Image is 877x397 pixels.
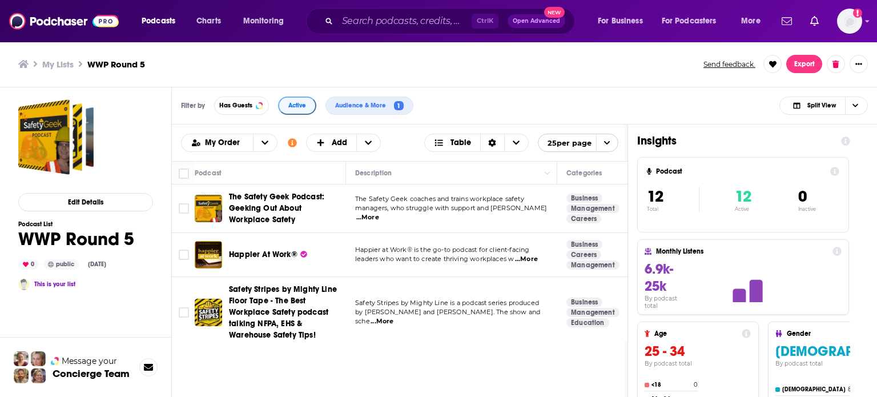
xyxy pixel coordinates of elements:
[853,9,862,18] svg: Add a profile image
[355,246,529,254] span: Happier at Work® is the go-to podcast for client-facing
[253,134,277,151] button: open menu
[53,368,130,379] h3: Concierge Team
[566,250,601,259] a: Careers
[566,298,602,307] a: Business
[538,134,592,152] span: 25 per page
[515,255,538,264] span: ...More
[31,351,46,366] img: Jules Profile
[14,351,29,366] img: Sydney Profile
[798,206,816,212] p: Inactive
[195,241,222,268] a: Happier At Work®
[779,97,868,115] button: Choose View
[18,279,30,290] img: Colin McAlpine
[645,360,751,367] h4: By podcast total
[179,307,189,318] span: Toggle select row
[566,308,619,317] a: Management
[566,318,609,327] a: Education
[598,13,643,29] span: For Business
[219,102,252,109] span: Has Guests
[645,343,751,360] h3: 25 - 34
[355,166,392,180] div: Description
[480,134,504,151] div: Sort Direction
[645,260,673,295] span: 6.9k-25k
[837,9,862,34] img: User Profile
[179,250,189,260] span: Toggle select row
[837,9,862,34] span: Logged in as ColinMcA
[848,386,851,393] h4: 8
[181,134,277,152] h2: Choose List sort
[647,187,663,206] span: 12
[43,259,79,270] div: public
[733,12,775,30] button: open menu
[306,134,381,152] button: + Add
[134,12,190,30] button: open menu
[229,284,342,341] a: Safety Stripes by Mighty Line Floor Tape - The Best Workplace Safety podcast talking NFPA, EHS & ...
[371,317,393,326] span: ...More
[651,382,691,388] h4: <18
[566,240,602,249] a: Business
[243,13,284,29] span: Monitoring
[356,213,379,222] span: ...More
[590,12,657,30] button: open menu
[735,206,751,212] p: Active
[541,166,554,180] button: Column Actions
[508,14,565,28] button: Open AdvancedNew
[31,368,46,383] img: Barbara Profile
[700,59,759,69] button: Send feedback.
[229,191,342,226] a: The Safety Geek Podcast: Geeking Out About Workplace Safety
[18,99,94,175] a: WWP Round 5
[741,13,761,29] span: More
[142,13,175,29] span: Podcasts
[195,195,222,222] a: The Safety Geek Podcast: Geeking Out About Workplace Safety
[317,8,586,34] div: Search podcasts, credits, & more...
[205,139,244,147] span: My Order
[662,13,717,29] span: For Podcasters
[654,330,737,338] h4: Age
[654,12,733,30] button: open menu
[656,247,827,255] h4: Monthly Listens
[229,192,324,224] span: The Safety Geek Podcast: Geeking Out About Workplace Safety
[798,187,807,206] span: 0
[235,12,299,30] button: open menu
[538,134,618,152] button: open menu
[62,355,117,367] span: Message your
[335,102,391,109] span: Audience & More
[850,55,868,73] button: Show More Button
[278,97,316,115] button: Active
[337,12,472,30] input: Search podcasts, credits, & more...
[18,259,39,270] div: 0
[18,220,134,228] h3: Podcast List
[355,299,539,307] span: Safety Stripes by Mighty Line is a podcast series produced
[355,255,514,263] span: leaders who want to create thriving workplaces w
[181,102,205,110] h3: Filter by
[189,12,228,30] a: Charts
[694,381,698,388] h4: 0
[182,139,253,147] button: open menu
[637,134,832,148] h1: Insights
[647,206,699,212] p: Total
[42,59,74,70] a: My Lists
[566,166,602,180] div: Categories
[566,214,601,223] a: Careers
[424,134,529,152] button: Choose View
[355,195,524,203] span: The Safety Geek coaches and trains workplace safety
[782,386,846,393] h4: [DEMOGRAPHIC_DATA]
[195,166,222,180] div: Podcast
[288,138,297,149] a: Show additional information
[513,18,560,24] span: Open Advanced
[195,299,222,326] img: Safety Stripes by Mighty Line Floor Tape - The Best Workplace Safety podcast talking NFPA, EHS & ...
[394,101,404,111] span: 1
[14,368,29,383] img: Jon Profile
[87,59,145,70] h3: WWP Round 5
[806,11,823,31] a: Show notifications dropdown
[83,260,111,269] div: [DATE]
[355,308,540,325] span: by [PERSON_NAME] and [PERSON_NAME]. The show and sche
[544,7,565,18] span: New
[656,167,826,175] h4: Podcast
